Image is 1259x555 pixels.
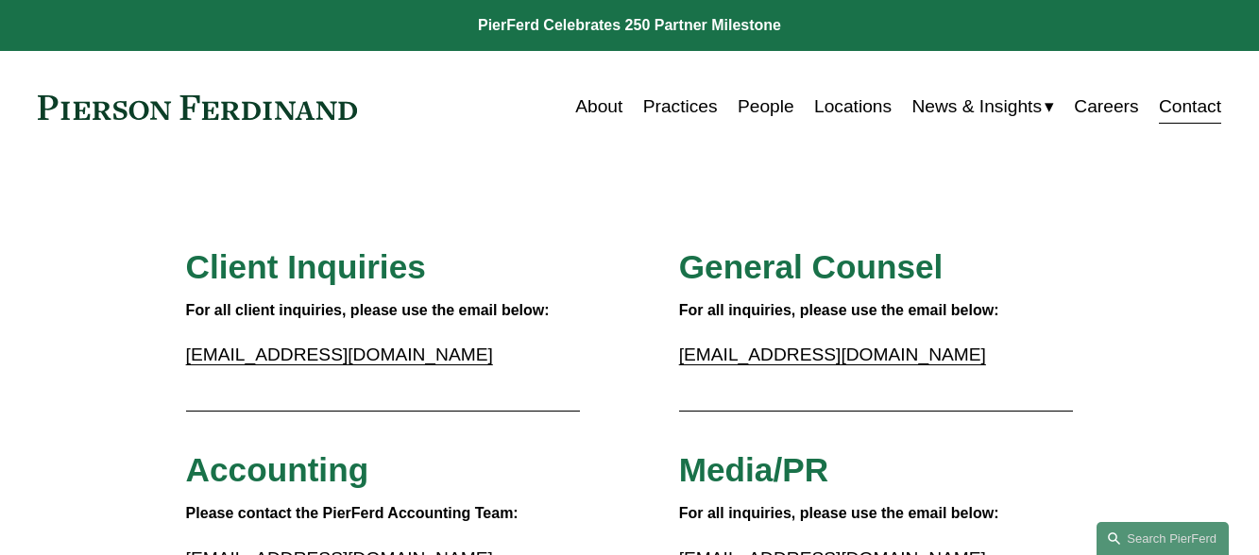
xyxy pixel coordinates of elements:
strong: For all inquiries, please use the email below: [679,302,999,318]
strong: Please contact the PierFerd Accounting Team: [186,505,519,521]
a: About [575,89,622,125]
span: News & Insights [911,91,1042,124]
a: [EMAIL_ADDRESS][DOMAIN_NAME] [186,345,493,364]
a: Careers [1074,89,1138,125]
a: Locations [814,89,892,125]
a: People [738,89,794,125]
a: Search this site [1097,522,1229,555]
a: Practices [643,89,718,125]
strong: For all client inquiries, please use the email below: [186,302,550,318]
a: [EMAIL_ADDRESS][DOMAIN_NAME] [679,345,986,364]
strong: For all inquiries, please use the email below: [679,505,999,521]
a: Contact [1159,89,1221,125]
a: folder dropdown [911,89,1054,125]
span: Media/PR [679,451,828,488]
span: Accounting [186,451,369,488]
span: General Counsel [679,248,944,285]
span: Client Inquiries [186,248,426,285]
